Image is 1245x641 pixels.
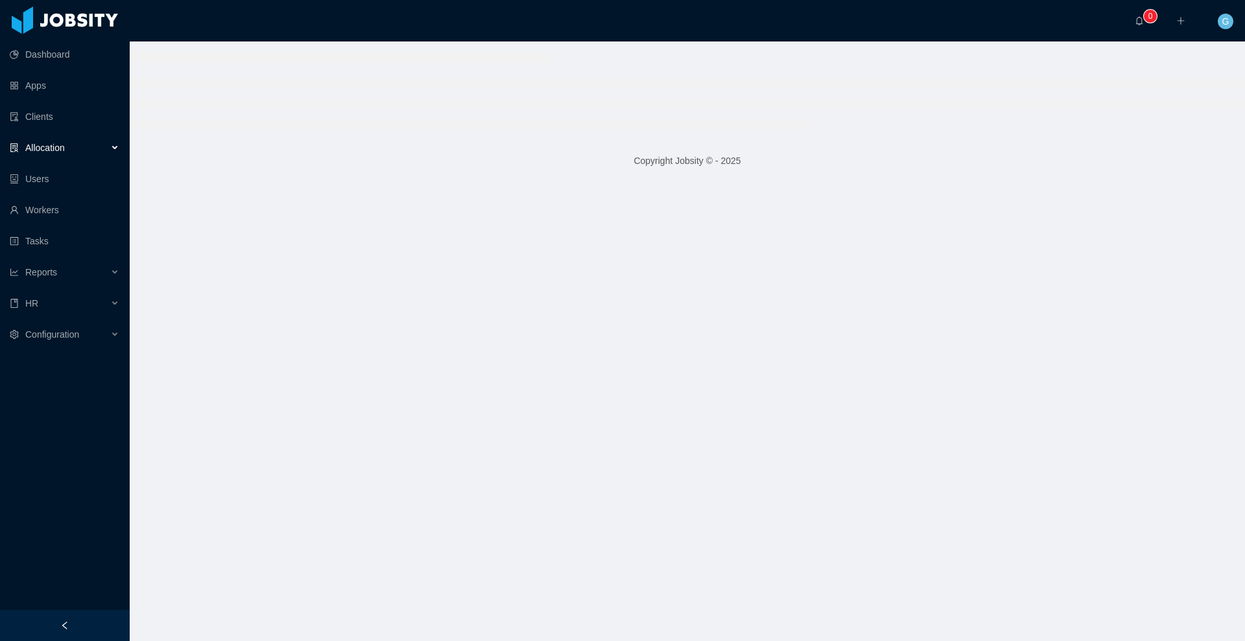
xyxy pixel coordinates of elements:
a: icon: pie-chartDashboard [10,41,119,67]
a: icon: profileTasks [10,228,119,254]
sup: 0 [1144,10,1157,23]
span: G [1222,14,1229,29]
a: icon: appstoreApps [10,73,119,99]
span: Reports [25,267,57,277]
i: icon: setting [10,330,19,339]
i: icon: solution [10,143,19,152]
i: icon: line-chart [10,268,19,277]
a: icon: userWorkers [10,197,119,223]
span: Allocation [25,143,65,153]
span: HR [25,298,38,309]
i: icon: plus [1176,16,1185,25]
a: icon: auditClients [10,104,119,130]
span: Configuration [25,329,79,340]
i: icon: book [10,299,19,308]
a: icon: robotUsers [10,166,119,192]
footer: Copyright Jobsity © - 2025 [130,139,1245,183]
i: icon: bell [1135,16,1144,25]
